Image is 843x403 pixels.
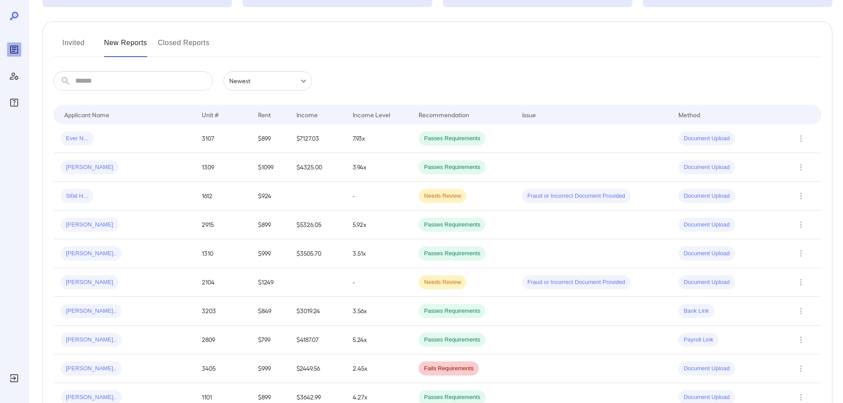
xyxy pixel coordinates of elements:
td: $3505.70 [289,239,346,268]
button: Row Actions [794,131,808,146]
span: Fraud or Incorrect Document Provided [522,192,631,200]
div: Income [296,109,318,120]
button: Row Actions [794,275,808,289]
td: 2915 [195,211,251,239]
td: 3203 [195,297,251,326]
span: Passes Requirements [419,393,485,402]
td: 1612 [195,182,251,211]
div: Issue [522,109,536,120]
td: $899 [251,124,289,153]
span: [PERSON_NAME].. [61,393,122,402]
span: Passes Requirements [419,134,485,143]
span: Sifat H... [61,192,93,200]
span: [PERSON_NAME].. [61,307,122,315]
button: Closed Reports [158,36,210,57]
div: Manage Users [7,69,21,83]
span: Document Upload [678,134,735,143]
td: $1099 [251,153,289,182]
div: Newest [223,71,312,91]
span: [PERSON_NAME] [61,278,119,287]
span: Passes Requirements [419,249,485,258]
span: Payroll Link [678,336,719,344]
td: 5.92x [346,211,412,239]
span: Fails Requirements [419,365,479,373]
td: $2449.56 [289,354,346,383]
span: Document Upload [678,393,735,402]
td: 3.56x [346,297,412,326]
div: Recommendation [419,109,469,120]
td: $799 [251,326,289,354]
td: $924 [251,182,289,211]
td: 2.45x [346,354,412,383]
td: 2104 [195,268,251,297]
div: Method [678,109,700,120]
td: 3107 [195,124,251,153]
td: $4187.07 [289,326,346,354]
span: Document Upload [678,249,735,258]
span: Bank Link [678,307,714,315]
button: Row Actions [794,333,808,347]
span: Needs Review [419,192,466,200]
td: $3019.24 [289,297,346,326]
div: FAQ [7,96,21,110]
span: Document Upload [678,278,735,287]
span: Passes Requirements [419,163,485,172]
button: Row Actions [794,160,808,174]
div: Rent [258,109,272,120]
span: Passes Requirements [419,336,485,344]
span: [PERSON_NAME].. [61,249,122,258]
span: Document Upload [678,221,735,229]
span: Document Upload [678,163,735,172]
td: $849 [251,297,289,326]
td: $1249 [251,268,289,297]
td: $7127.03 [289,124,346,153]
span: [PERSON_NAME] [61,221,119,229]
td: - [346,182,412,211]
td: 3.94x [346,153,412,182]
button: Row Actions [794,304,808,318]
button: New Reports [104,36,147,57]
td: 3405 [195,354,251,383]
div: Applicant Name [64,109,109,120]
button: Row Actions [794,189,808,203]
div: Reports [7,42,21,57]
span: [PERSON_NAME].. [61,336,122,344]
td: 3.51x [346,239,412,268]
span: Ever N... [61,134,94,143]
td: $899 [251,211,289,239]
td: 1309 [195,153,251,182]
div: Log Out [7,371,21,385]
td: 2809 [195,326,251,354]
td: $999 [251,239,289,268]
span: Passes Requirements [419,221,485,229]
span: Fraud or Incorrect Document Provided [522,278,631,287]
span: [PERSON_NAME].. [61,365,122,373]
td: $5326.05 [289,211,346,239]
button: Row Actions [794,361,808,376]
td: $999 [251,354,289,383]
td: 7.93x [346,124,412,153]
div: Unit # [202,109,219,120]
td: 1310 [195,239,251,268]
span: Passes Requirements [419,307,485,315]
div: Income Level [353,109,390,120]
td: 5.24x [346,326,412,354]
span: Needs Review [419,278,466,287]
button: Row Actions [794,218,808,232]
td: - [346,268,412,297]
span: Document Upload [678,192,735,200]
span: Document Upload [678,365,735,373]
td: $4325.00 [289,153,346,182]
span: [PERSON_NAME] [61,163,119,172]
button: Invited [54,36,93,57]
button: Row Actions [794,246,808,261]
